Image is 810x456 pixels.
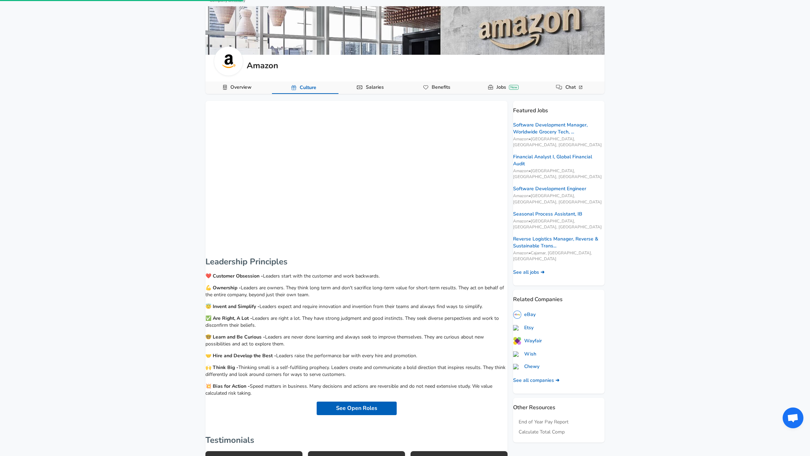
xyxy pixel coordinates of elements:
[429,81,453,93] a: Benefits
[297,82,319,94] a: Culture
[783,407,803,428] div: Open chat
[205,284,241,291] strong: 💪 Ownership -
[205,81,605,94] div: Company Data Navigation
[513,363,539,370] a: Chewy
[205,315,508,329] p: Leaders are right a lot. They have strong judgment and good instincts. They seek diverse perspect...
[513,122,605,135] a: Software Development Manager, Worldwide Grocery Tech, ...
[251,112,462,237] iframe: Interview Tips #HereAtAWS
[317,402,397,415] a: See Open Roles
[205,364,508,378] p: Thinking small is a self-fulfilling prophecy. Leaders create and communicate a bold direction tha...
[205,303,508,310] p: Leaders expect and require innovation and invention from their teams and always find ways to simp...
[205,435,508,446] h5: Testimonials
[205,364,238,371] strong: 🙌 Think Big -
[513,351,521,357] img: wish.com
[205,383,250,389] strong: 💥 Bias for Action -
[509,85,519,90] div: New
[494,81,521,93] a: JobsNew
[513,325,521,331] img: etsy.com
[205,256,508,267] h5: Leadership Principles
[205,383,508,397] p: Speed matters in business. Many decisions and actions are reversible and do not need extensive st...
[205,334,265,340] strong: 🤓 Learn and Be Curious -
[513,337,521,345] img: iGJqQhU.png
[513,324,534,331] a: Etsy
[519,429,565,436] a: Calculate Total Comp
[513,211,582,218] a: Seasonal Process Assistant, IB
[205,352,276,359] strong: 🤝 Hire and Develop the Best -
[513,236,605,249] a: Reverse Logistics Manager, Reverse & Sustainable Trans...
[222,54,236,68] img: amazonlogo.png
[205,273,508,280] p: Leaders start with the customer and work backwards.
[205,284,508,298] p: Leaders are owners. They think long term and don't sacrifice long-term value for short-term resul...
[513,136,605,148] span: Amazon • [GEOGRAPHIC_DATA], [GEOGRAPHIC_DATA], [GEOGRAPHIC_DATA]
[205,352,508,359] p: Leaders raise the performance bar with every hire and promotion.
[513,269,545,276] a: See all jobs ➜
[563,81,587,93] a: Chat
[519,419,569,426] a: End of Year Pay Report
[513,218,605,230] span: Amazon • [GEOGRAPHIC_DATA], [GEOGRAPHIC_DATA], [GEOGRAPHIC_DATA]
[513,310,536,319] a: eBay
[228,81,254,93] a: Overview
[513,310,521,319] img: 7vP0GdO.png
[513,337,542,345] a: Wayfair
[513,351,536,358] a: Wish
[363,81,387,93] a: Salaries
[513,250,605,262] span: Amazon • Cajamar, [GEOGRAPHIC_DATA], [GEOGRAPHIC_DATA]
[513,290,605,304] p: Related Companies
[205,273,263,279] strong: ❤️ Customer Obsession -
[247,60,278,71] h5: Amazon
[513,185,586,192] a: Software Development Engineer
[513,101,605,115] p: Featured Jobs
[205,334,508,348] p: Leaders are never done learning and always seek to improve themselves. They are curious about new...
[513,364,521,369] img: chewy.com
[513,193,605,205] span: Amazon • [GEOGRAPHIC_DATA], [GEOGRAPHIC_DATA], [GEOGRAPHIC_DATA]
[205,315,252,322] strong: ✅ Are Right, A Lot -
[513,377,560,384] a: See all companies ➜
[513,398,605,412] p: Other Resources
[513,154,605,167] a: Financial Analyst I, Global Financial Audit
[205,303,259,310] strong: 😇 Invent and Simplify -
[513,168,605,180] span: Amazon • [GEOGRAPHIC_DATA], [GEOGRAPHIC_DATA], [GEOGRAPHIC_DATA]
